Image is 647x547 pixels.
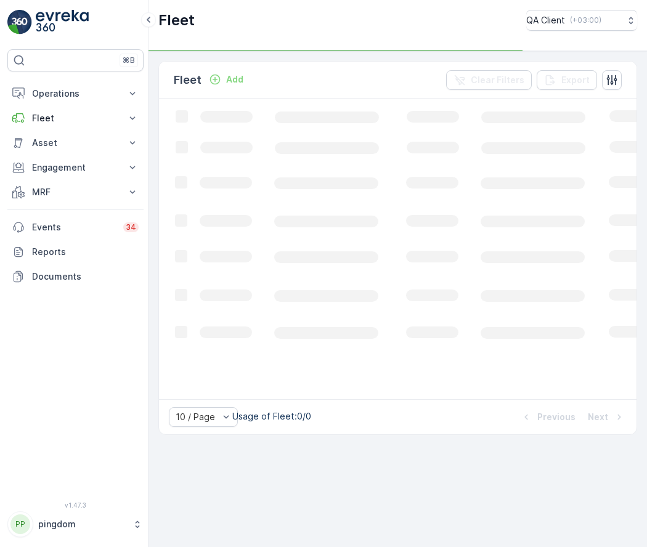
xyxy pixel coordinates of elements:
[588,411,608,423] p: Next
[519,410,577,424] button: Previous
[561,74,590,86] p: Export
[158,10,195,30] p: Fleet
[587,410,627,424] button: Next
[526,10,637,31] button: QA Client(+03:00)
[32,270,139,283] p: Documents
[204,72,248,87] button: Add
[32,221,116,233] p: Events
[537,70,597,90] button: Export
[7,501,144,509] span: v 1.47.3
[123,55,135,65] p: ⌘B
[7,264,144,289] a: Documents
[7,240,144,264] a: Reports
[32,161,119,174] p: Engagement
[126,222,136,232] p: 34
[226,73,243,86] p: Add
[10,514,30,534] div: PP
[232,410,311,423] p: Usage of Fleet : 0/0
[537,411,576,423] p: Previous
[7,106,144,131] button: Fleet
[32,112,119,124] p: Fleet
[570,15,601,25] p: ( +03:00 )
[526,14,565,26] p: QA Client
[32,186,119,198] p: MRF
[7,155,144,180] button: Engagement
[38,518,126,530] p: pingdom
[7,81,144,106] button: Operations
[471,74,524,86] p: Clear Filters
[446,70,532,90] button: Clear Filters
[32,87,119,100] p: Operations
[32,246,139,258] p: Reports
[7,511,144,537] button: PPpingdom
[7,215,144,240] a: Events34
[36,10,89,34] img: logo_light-DOdMpM7g.png
[32,137,119,149] p: Asset
[174,71,201,89] p: Fleet
[7,180,144,205] button: MRF
[7,131,144,155] button: Asset
[7,10,32,34] img: logo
